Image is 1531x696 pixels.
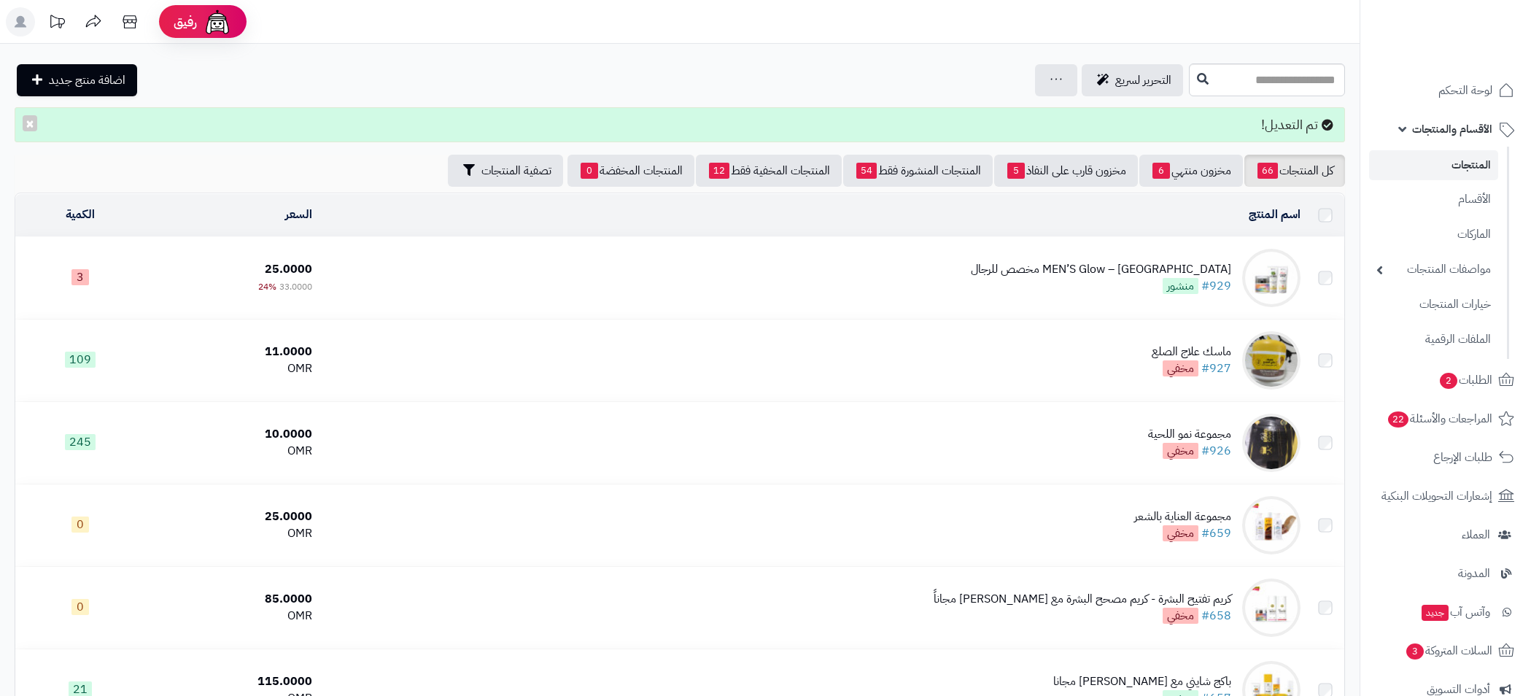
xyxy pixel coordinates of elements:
[1462,525,1490,545] span: العملاء
[1163,525,1198,541] span: مخفي
[1420,602,1490,622] span: وآتس آب
[285,206,312,223] a: السعر
[1201,360,1231,377] a: #927
[1433,447,1492,468] span: طلبات الإرجاع
[1163,443,1198,459] span: مخفي
[1201,277,1231,295] a: #929
[1406,643,1424,660] span: 3
[265,260,312,278] span: 25.0000
[1242,249,1301,307] img: MEN’S Glow – باكج مخصص للرجال
[448,155,563,187] button: تصفية المنتجات
[1369,150,1498,180] a: المنتجات
[49,71,125,89] span: اضافة منتج جديد
[151,525,313,542] div: OMR
[1257,163,1278,179] span: 66
[65,352,96,368] span: 109
[151,443,313,460] div: OMR
[1412,119,1492,139] span: الأقسام والمنتجات
[1369,363,1522,398] a: الطلبات2
[1369,401,1522,436] a: المراجعات والأسئلة22
[1007,163,1025,179] span: 5
[1148,426,1231,443] div: مجموعة نمو اللحية
[174,13,197,31] span: رفيق
[151,608,313,625] div: OMR
[1201,607,1231,625] a: #658
[151,591,313,608] div: 85.0000
[279,280,312,293] span: 33.0000
[934,591,1231,608] div: كريم تفتيح البشرة - كريم مصحح البشرة مع [PERSON_NAME] مجاناً
[1134,509,1231,525] div: مجموعة العناية بالشعر
[481,162,551,179] span: تصفية المنتجات
[151,673,313,690] div: 115.0000
[1115,71,1171,89] span: التحرير لسريع
[1388,411,1408,428] span: 22
[1152,344,1231,360] div: ماسك علاج الصلع
[1201,525,1231,542] a: #659
[1139,155,1243,187] a: مخزون منتهي6
[151,426,313,443] div: 10.0000
[1381,486,1492,506] span: إشعارات التحويلات البنكية
[1244,155,1345,187] a: كل المنتجات66
[1369,73,1522,108] a: لوحة التحكم
[1163,360,1198,376] span: مخفي
[994,155,1138,187] a: مخزون قارب على النفاذ5
[1369,289,1498,320] a: خيارات المنتجات
[1458,563,1490,584] span: المدونة
[1201,442,1231,460] a: #926
[151,360,313,377] div: OMR
[1369,254,1498,285] a: مواصفات المنتجات
[1369,595,1522,630] a: وآتس آبجديد
[1438,370,1492,390] span: الطلبات
[971,261,1231,278] div: MEN’S Glow – [GEOGRAPHIC_DATA] مخصص للرجال
[71,269,89,285] span: 3
[65,434,96,450] span: 245
[1369,556,1522,591] a: المدونة
[1053,673,1231,690] div: باكج شايني مع [PERSON_NAME] مجانا
[258,280,276,293] span: 24%
[1387,409,1492,429] span: المراجعات والأسئلة
[151,344,313,360] div: 11.0000
[1242,579,1301,637] img: كريم تفتيح البشرة - كريم مصحح البشرة مع ريتنول مجاناً
[856,163,877,179] span: 54
[17,64,137,96] a: اضافة منتج جديد
[581,163,598,179] span: 0
[39,7,75,40] a: تحديثات المنصة
[1432,37,1517,68] img: logo-2.png
[66,206,95,223] a: الكمية
[1242,414,1301,472] img: مجموعة نمو اللحية
[1369,479,1522,514] a: إشعارات التحويلات البنكية
[1369,517,1522,552] a: العملاء
[709,163,729,179] span: 12
[1242,496,1301,554] img: مجموعة العناية بالشعر
[203,7,232,36] img: ai-face.png
[151,509,313,525] div: 25.0000
[1369,440,1522,475] a: طلبات الإرجاع
[1422,605,1449,621] span: جديد
[1369,324,1498,355] a: الملفات الرقمية
[1405,641,1492,661] span: السلات المتروكة
[71,599,89,615] span: 0
[1369,633,1522,668] a: السلات المتروكة3
[1438,80,1492,101] span: لوحة التحكم
[1163,278,1198,294] span: منشور
[71,517,89,533] span: 0
[567,155,694,187] a: المنتجات المخفضة0
[1249,206,1301,223] a: اسم المنتج
[1369,184,1498,215] a: الأقسام
[1082,64,1183,96] a: التحرير لسريع
[1163,608,1198,624] span: مخفي
[843,155,993,187] a: المنتجات المنشورة فقط54
[23,115,37,131] button: ×
[1369,219,1498,250] a: الماركات
[15,107,1345,142] div: تم التعديل!
[696,155,842,187] a: المنتجات المخفية فقط12
[1440,373,1457,389] span: 2
[1242,331,1301,390] img: ماسك علاج الصلع
[1152,163,1170,179] span: 6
